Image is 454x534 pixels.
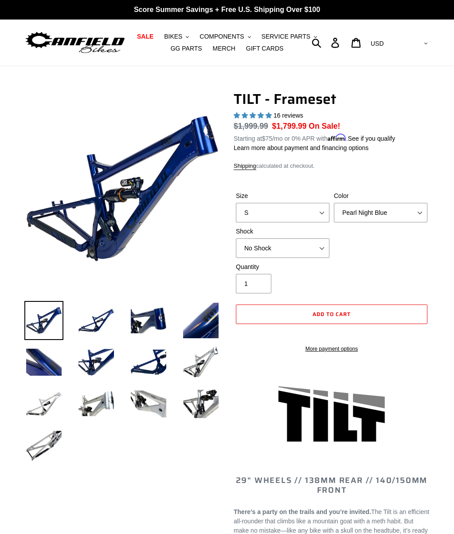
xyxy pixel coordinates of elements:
[274,112,303,119] span: 16 reviews
[236,305,427,324] button: Add to cart
[129,384,168,423] img: Load image into Gallery viewer, TILT - Frameset
[195,31,255,43] button: COMPONENTS
[213,45,235,52] span: MERCH
[24,384,63,423] img: Load image into Gallery viewer, TILT - Frameset
[164,33,182,40] span: BIKES
[236,191,329,201] label: Size
[236,262,329,272] label: Quantity
[171,45,202,52] span: GG PARTS
[246,45,284,52] span: GIFT CARDS
[77,301,116,340] img: Load image into Gallery viewer, TILT - Frameset
[348,135,395,142] a: See if you qualify - Learn more about Affirm Financing (opens in modal)
[236,474,428,496] span: 29" WHEELS // 138mm REAR // 140/150mm FRONT
[236,345,427,353] a: More payment options
[181,343,220,382] img: Load image into Gallery viewer, TILT - Frameset
[236,227,329,236] label: Shock
[334,191,427,201] label: Color
[242,43,288,55] a: GIFT CARDS
[262,33,310,40] span: SERVICE PARTS
[24,30,126,55] img: Canfield Bikes
[24,301,63,340] img: Load image into Gallery viewer, TILT - Frameset
[137,33,153,40] span: SALE
[24,343,63,382] img: Load image into Gallery viewer, TILT - Frameset
[166,43,207,55] a: GG PARTS
[181,384,220,423] img: Load image into Gallery viewer, TILT - Frameset
[133,31,158,43] a: SALE
[257,31,321,43] button: SERVICE PARTS
[234,132,395,143] p: Starting at /mo or 0% APR with .
[234,112,274,119] span: 5.00 stars
[181,301,220,340] img: Load image into Gallery viewer, TILT - Frameset
[262,135,272,142] span: $75
[234,162,256,170] a: Shipping
[77,384,116,423] img: Load image into Gallery viewer, TILT - Frameset
[328,134,346,141] span: Affirm
[313,310,351,318] span: Add to cart
[309,120,340,132] span: On Sale!
[24,426,63,465] img: Load image into Gallery viewer, TILT - Frameset
[77,343,116,382] img: Load image into Gallery viewer, TILT - Frameset
[234,122,268,131] s: $1,999.99
[200,33,244,40] span: COMPONENTS
[129,301,168,340] img: Load image into Gallery viewer, TILT - Frameset
[234,91,430,107] h1: TILT - Frameset
[272,122,307,131] span: $1,799.99
[160,31,193,43] button: BIKES
[129,343,168,382] img: Load image into Gallery viewer, TILT - Frameset
[234,162,430,170] div: calculated at checkout.
[234,144,368,151] a: Learn more about payment and financing options
[234,508,371,515] b: There’s a party on the trails and you’re invited.
[208,43,240,55] a: MERCH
